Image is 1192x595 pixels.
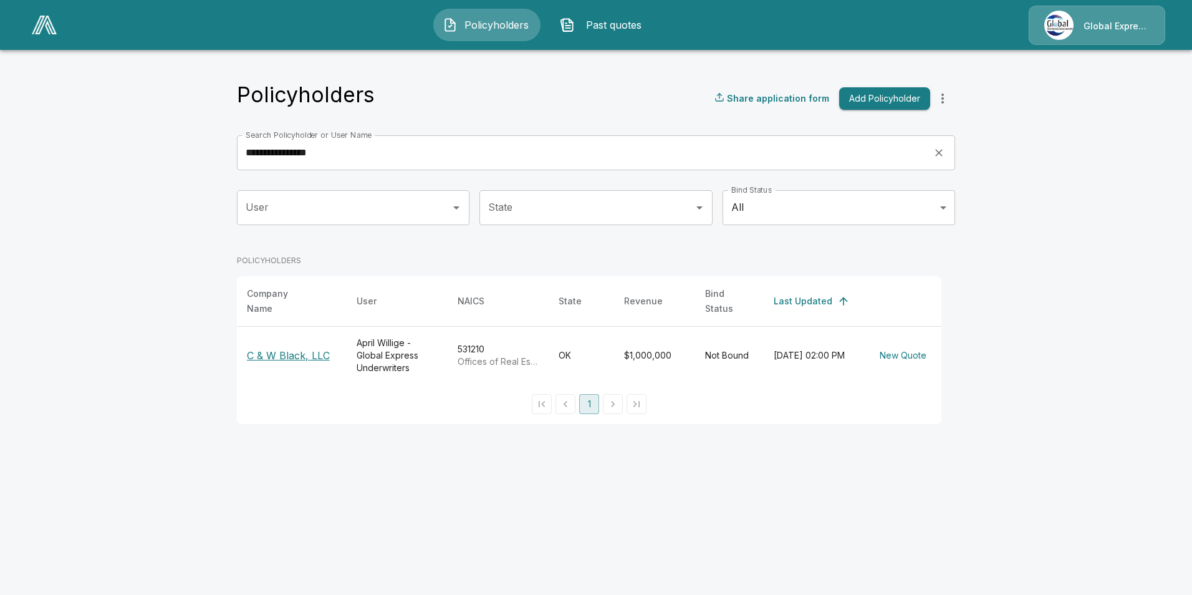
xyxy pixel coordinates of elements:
[695,276,764,327] th: Bind Status
[695,326,764,384] td: Not Bound
[458,356,539,368] p: Offices of Real Estate Agents and Brokers
[458,294,484,309] div: NAICS
[458,343,539,368] div: 531210
[723,190,955,225] div: All
[463,17,531,32] span: Policyholders
[246,130,372,140] label: Search Policyholder or User Name
[930,143,948,162] button: clear search
[560,17,575,32] img: Past quotes Icon
[834,87,930,110] a: Add Policyholder
[731,185,772,195] label: Bind Status
[247,286,314,316] div: Company Name
[530,394,648,414] nav: pagination navigation
[930,86,955,111] button: more
[247,348,337,363] p: C & W Black, LLC
[443,17,458,32] img: Policyholders Icon
[614,326,695,384] td: $1,000,000
[357,294,377,309] div: User
[237,276,941,384] table: simple table
[839,87,930,110] button: Add Policyholder
[448,199,465,216] button: Open
[32,16,57,34] img: AA Logo
[691,199,708,216] button: Open
[237,255,941,266] p: POLICYHOLDERS
[550,9,658,41] button: Past quotes IconPast quotes
[549,326,614,384] td: OK
[579,394,599,414] button: page 1
[237,82,375,108] h4: Policyholders
[727,92,829,105] p: Share application form
[624,294,663,309] div: Revenue
[875,344,931,367] button: New Quote
[357,337,438,374] div: April Willige - Global Express Underwriters
[764,326,865,384] td: [DATE] 02:00 PM
[559,294,582,309] div: State
[774,294,832,309] div: Last Updated
[433,9,541,41] button: Policyholders IconPolicyholders
[580,17,648,32] span: Past quotes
